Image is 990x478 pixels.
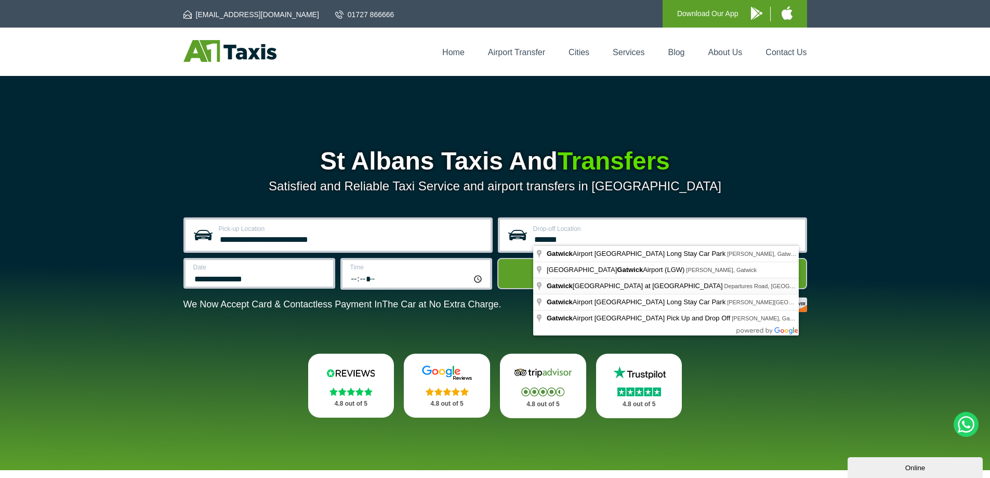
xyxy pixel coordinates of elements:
[727,251,798,257] span: [PERSON_NAME], Gatwick
[521,387,564,396] img: Stars
[547,250,573,257] span: Gatwick
[765,48,807,57] a: Contact Us
[533,226,799,232] label: Drop-off Location
[350,264,484,270] label: Time
[329,387,373,396] img: Stars
[596,354,682,418] a: Trustpilot Stars 4.8 out of 5
[404,354,490,418] a: Google Stars 4.8 out of 5
[497,258,807,289] button: Get Quote
[382,299,501,309] span: The Car at No Extra Charge.
[848,455,985,478] iframe: chat widget
[183,299,501,310] p: We Now Accept Card & Contactless Payment In
[320,365,382,381] img: Reviews.io
[416,365,478,381] img: Google
[335,9,394,20] a: 01727 866666
[442,48,465,57] a: Home
[308,354,394,418] a: Reviews.io Stars 4.8 out of 5
[547,282,573,290] span: Gatwick
[558,147,670,175] span: Transfers
[511,398,575,411] p: 4.8 out of 5
[608,398,671,411] p: 4.8 out of 5
[512,365,574,381] img: Tripadvisor
[613,48,644,57] a: Services
[724,283,893,289] span: Departures Road, [GEOGRAPHIC_DATA], [GEOGRAPHIC_DATA]
[727,299,959,305] span: [PERSON_NAME][GEOGRAPHIC_DATA], [GEOGRAPHIC_DATA], [GEOGRAPHIC_DATA]
[782,6,793,20] img: A1 Taxis iPhone App
[617,266,643,274] span: Gatwick
[668,48,684,57] a: Blog
[569,48,589,57] a: Cities
[219,226,484,232] label: Pick-up Location
[547,266,686,274] span: [GEOGRAPHIC_DATA] Airport (LGW)
[183,179,807,193] p: Satisfied and Reliable Taxi Service and airport transfers in [GEOGRAPHIC_DATA]
[617,387,661,396] img: Stars
[708,48,743,57] a: About Us
[193,264,327,270] label: Date
[686,267,757,273] span: [PERSON_NAME], Gatwick
[547,282,724,290] span: [GEOGRAPHIC_DATA] at [GEOGRAPHIC_DATA]
[183,9,319,20] a: [EMAIL_ADDRESS][DOMAIN_NAME]
[547,298,727,306] span: Airport [GEOGRAPHIC_DATA] Long Stay Car Park
[677,7,738,20] p: Download Our App
[751,7,762,20] img: A1 Taxis Android App
[183,40,276,62] img: A1 Taxis St Albans LTD
[500,354,586,418] a: Tripadvisor Stars 4.8 out of 5
[547,314,732,322] span: Airport [GEOGRAPHIC_DATA] Pick Up and Drop Off
[547,314,573,322] span: Gatwick
[415,397,479,410] p: 4.8 out of 5
[183,149,807,174] h1: St Albans Taxis And
[320,397,383,410] p: 4.8 out of 5
[547,298,573,306] span: Gatwick
[608,365,670,381] img: Trustpilot
[732,315,802,321] span: [PERSON_NAME], Gatwick
[426,387,469,396] img: Stars
[488,48,545,57] a: Airport Transfer
[547,250,727,257] span: Airport [GEOGRAPHIC_DATA] Long Stay Car Park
